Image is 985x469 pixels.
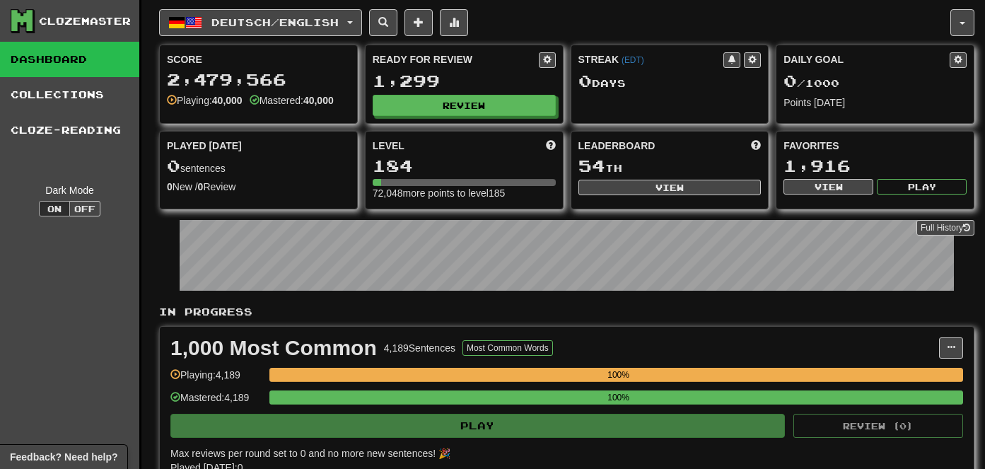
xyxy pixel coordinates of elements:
[250,93,334,108] div: Mastered:
[274,368,963,382] div: 100%
[373,95,556,116] button: Review
[462,340,553,356] button: Most Common Words
[170,414,785,438] button: Play
[170,390,262,414] div: Mastered: 4,189
[159,9,362,36] button: Deutsch/English
[578,52,724,66] div: Streak
[578,139,655,153] span: Leaderboard
[373,52,539,66] div: Ready for Review
[783,95,967,110] div: Points [DATE]
[916,220,974,236] a: Full History
[170,337,377,359] div: 1,000 Most Common
[793,414,963,438] button: Review (0)
[167,139,242,153] span: Played [DATE]
[167,180,350,194] div: New / Review
[39,201,70,216] button: On
[384,341,455,355] div: 4,189 Sentences
[159,305,974,319] p: In Progress
[167,52,350,66] div: Score
[546,139,556,153] span: Score more points to level up
[369,9,397,36] button: Search sentences
[578,157,762,175] div: th
[783,179,873,195] button: View
[167,93,243,108] div: Playing:
[751,139,761,153] span: This week in points, UTC
[373,72,556,90] div: 1,299
[578,180,762,195] button: View
[440,9,468,36] button: More stats
[10,450,117,464] span: Open feedback widget
[877,179,967,195] button: Play
[303,95,334,106] strong: 40,000
[167,71,350,88] div: 2,479,566
[578,156,605,175] span: 54
[373,186,556,200] div: 72,048 more points to level 185
[212,95,243,106] strong: 40,000
[11,183,129,197] div: Dark Mode
[167,156,180,175] span: 0
[622,55,644,65] a: (EDT)
[578,71,592,91] span: 0
[69,201,100,216] button: Off
[783,139,967,153] div: Favorites
[211,16,339,28] span: Deutsch / English
[170,446,955,461] div: Max reviews per round set to 0 and no more new sentences! 🎉
[170,368,262,391] div: Playing: 4,189
[783,71,797,91] span: 0
[167,157,350,175] div: sentences
[783,157,967,175] div: 1,916
[404,9,433,36] button: Add sentence to collection
[373,139,404,153] span: Level
[39,14,131,28] div: Clozemaster
[373,157,556,175] div: 184
[198,181,204,192] strong: 0
[167,181,173,192] strong: 0
[783,77,839,89] span: / 1000
[783,52,950,68] div: Daily Goal
[578,72,762,91] div: Day s
[274,390,963,405] div: 100%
